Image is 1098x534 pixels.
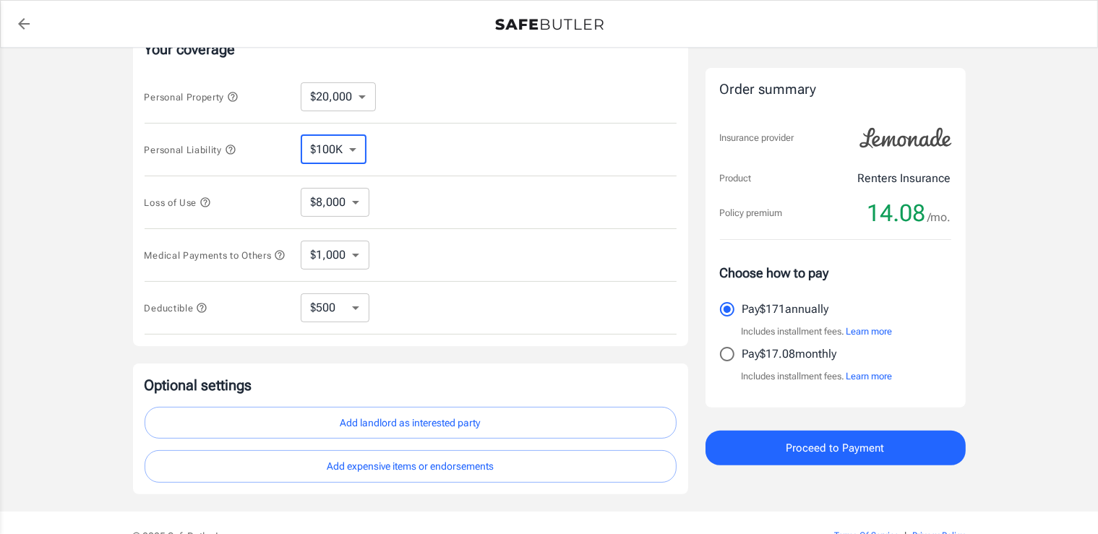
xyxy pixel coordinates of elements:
button: Personal Property [145,88,239,105]
p: Includes installment fees. [742,369,893,384]
button: Proceed to Payment [705,431,966,465]
button: Learn more [846,324,893,339]
p: Product [720,171,752,186]
img: Back to quotes [495,19,604,30]
p: Insurance provider [720,131,794,145]
img: Lemonade [852,118,960,158]
span: Personal Property [145,92,239,103]
span: 14.08 [867,199,926,228]
span: /mo. [928,207,951,228]
button: Deductible [145,299,208,316]
p: Choose how to pay [720,263,951,283]
a: back to quotes [9,9,38,38]
span: Deductible [145,303,208,314]
span: Medical Payments to Others [145,250,286,261]
button: Learn more [846,369,893,384]
button: Add landlord as interested party [145,407,677,439]
span: Loss of Use [145,197,211,208]
button: Loss of Use [145,194,211,211]
span: Proceed to Payment [786,439,885,457]
button: Add expensive items or endorsements [145,450,677,483]
p: Pay $17.08 monthly [742,345,837,363]
p: Optional settings [145,375,677,395]
p: Pay $171 annually [742,301,829,318]
span: Personal Liability [145,145,236,155]
p: Your coverage [145,39,677,59]
p: Includes installment fees. [742,324,893,339]
p: Policy premium [720,206,783,220]
p: Renters Insurance [858,170,951,187]
div: Order summary [720,79,951,100]
button: Personal Liability [145,141,236,158]
button: Medical Payments to Others [145,246,286,264]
